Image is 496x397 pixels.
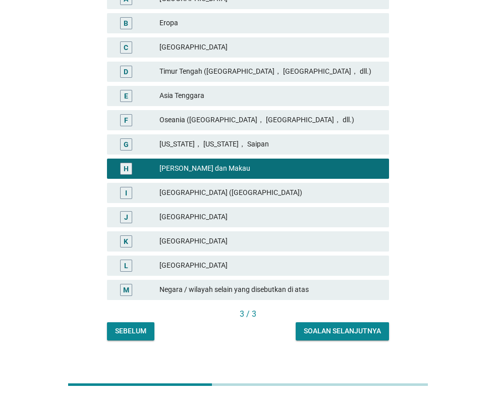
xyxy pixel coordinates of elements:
div: 3 / 3 [107,308,389,320]
div: E [124,90,128,101]
div: [GEOGRAPHIC_DATA] [159,211,381,223]
div: H [124,163,129,174]
div: C [124,42,128,53]
div: Timur Tengah ([GEOGRAPHIC_DATA]， [GEOGRAPHIC_DATA]， dll.) [159,66,381,78]
div: Negara / wilayah selain yang disebutkan di atas [159,284,381,296]
div: L [124,260,128,271]
div: [GEOGRAPHIC_DATA] ([GEOGRAPHIC_DATA]) [159,187,381,199]
div: D [124,66,128,77]
div: [GEOGRAPHIC_DATA] [159,260,381,272]
div: G [124,139,129,150]
button: Soalan selanjutnya [296,322,389,340]
div: Asia Tenggara [159,90,381,102]
div: F [124,115,128,125]
div: Soalan selanjutnya [304,326,381,336]
div: K [124,236,128,246]
div: [US_STATE]， [US_STATE]， Saipan [159,138,381,151]
div: [GEOGRAPHIC_DATA] [159,41,381,54]
div: Eropa [159,17,381,29]
div: B [124,18,128,28]
div: I [125,187,127,198]
div: [PERSON_NAME] dan Makau [159,163,381,175]
div: [GEOGRAPHIC_DATA] [159,235,381,247]
button: Sebelum [107,322,154,340]
div: J [124,212,128,222]
div: M [123,284,129,295]
div: Oseania ([GEOGRAPHIC_DATA]， [GEOGRAPHIC_DATA]， dll.) [159,114,381,126]
div: Sebelum [115,326,146,336]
